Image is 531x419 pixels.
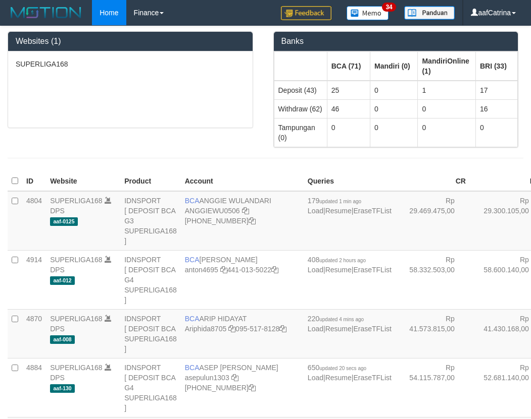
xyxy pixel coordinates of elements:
[308,207,323,215] a: Load
[327,81,370,100] td: 25
[475,51,517,81] th: Group: activate to sort column ascending
[327,118,370,147] td: 0
[185,266,218,274] a: anton4695
[274,118,327,147] td: Tampungan (0)
[22,358,46,417] td: 4884
[22,171,46,191] th: ID
[50,335,75,344] span: aaf-008
[475,99,517,118] td: 16
[231,374,238,382] a: Copy asepulun1303 to clipboard
[185,256,200,264] span: BCA
[319,199,361,204] span: updated 1 min ago
[308,364,366,372] span: 650
[418,99,475,118] td: 0
[22,309,46,358] td: 4870
[185,197,200,205] span: BCA
[325,325,352,333] a: Resume
[46,358,120,417] td: DPS
[418,118,475,147] td: 0
[370,118,417,147] td: 0
[120,250,181,309] td: IDNSPORT [ DEPOSIT BCA G4 SUPERLIGA168 ]
[319,317,364,322] span: updated 4 mins ago
[418,51,475,81] th: Group: activate to sort column ascending
[242,207,249,215] a: Copy ANGGIEWU0506 to clipboard
[396,191,470,251] td: Rp 29.469.475,00
[396,250,470,309] td: Rp 58.332.503,00
[50,217,78,226] span: aaf-0125
[50,276,75,285] span: aaf-012
[308,197,392,215] span: | |
[396,309,470,358] td: Rp 41.573.815,00
[181,171,304,191] th: Account
[16,37,245,46] h3: Websites (1)
[46,309,120,358] td: DPS
[249,384,256,392] a: Copy 4062281875 to clipboard
[327,99,370,118] td: 46
[308,364,392,382] span: | |
[8,5,84,20] img: MOTION_logo.png
[308,374,323,382] a: Load
[279,325,286,333] a: Copy 0955178128 to clipboard
[347,6,389,20] img: Button%20Memo.svg
[325,207,352,215] a: Resume
[50,315,103,323] a: SUPERLIGA168
[185,207,240,215] a: ANGGIEWU0506
[120,309,181,358] td: IDNSPORT [ DEPOSIT BCA SUPERLIGA168 ]
[325,266,352,274] a: Resume
[22,250,46,309] td: 4914
[181,358,304,417] td: ASEP [PERSON_NAME] [PHONE_NUMBER]
[308,256,366,264] span: 408
[185,315,200,323] span: BCA
[16,59,245,69] p: SUPERLIGA168
[249,217,256,225] a: Copy 4062213373 to clipboard
[50,197,103,205] a: SUPERLIGA168
[382,3,396,12] span: 34
[120,171,181,191] th: Product
[46,191,120,251] td: DPS
[120,191,181,251] td: IDNSPORT [ DEPOSIT BCA G3 SUPERLIGA168 ]
[50,256,103,264] a: SUPERLIGA168
[181,191,304,251] td: ANGGIE WULANDARI [PHONE_NUMBER]
[396,171,470,191] th: CR
[370,99,417,118] td: 0
[308,197,361,205] span: 179
[220,266,227,274] a: Copy anton4695 to clipboard
[396,358,470,417] td: Rp 54.115.787,00
[274,81,327,100] td: Deposit (43)
[274,99,327,118] td: Withdraw (62)
[418,81,475,100] td: 1
[308,315,364,323] span: 220
[475,81,517,100] td: 17
[308,266,323,274] a: Load
[281,6,331,20] img: Feedback.jpg
[353,325,391,333] a: EraseTFList
[353,374,391,382] a: EraseTFList
[274,51,327,81] th: Group: activate to sort column ascending
[353,207,391,215] a: EraseTFList
[308,325,323,333] a: Load
[181,250,304,309] td: [PERSON_NAME] 441-013-5022
[325,374,352,382] a: Resume
[185,374,229,382] a: asepulun1303
[185,325,227,333] a: Ariphida8705
[308,256,392,274] span: | |
[271,266,278,274] a: Copy 4410135022 to clipboard
[185,364,200,372] span: BCA
[475,118,517,147] td: 0
[228,325,235,333] a: Copy Ariphida8705 to clipboard
[50,384,75,393] span: aaf-130
[50,364,103,372] a: SUPERLIGA168
[22,191,46,251] td: 4804
[319,258,366,263] span: updated 2 hours ago
[319,366,366,371] span: updated 20 secs ago
[120,358,181,417] td: IDNSPORT [ DEPOSIT BCA G4 SUPERLIGA168 ]
[370,51,417,81] th: Group: activate to sort column ascending
[404,6,455,20] img: panduan.png
[181,309,304,358] td: ARIP HIDAYAT 095-517-8128
[308,315,392,333] span: | |
[46,250,120,309] td: DPS
[327,51,370,81] th: Group: activate to sort column ascending
[304,171,396,191] th: Queries
[281,37,511,46] h3: Banks
[370,81,417,100] td: 0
